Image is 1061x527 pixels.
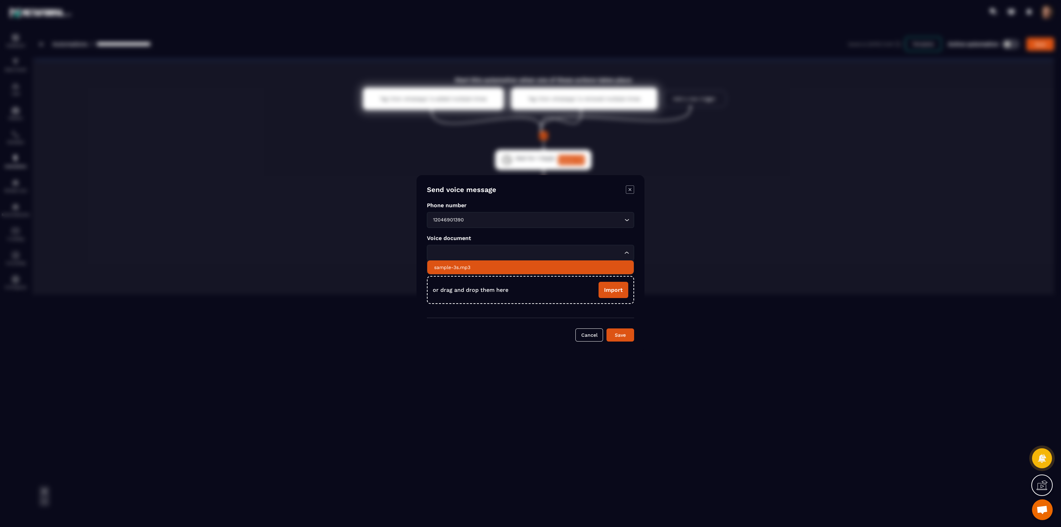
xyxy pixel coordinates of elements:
button: Save [606,328,634,342]
p: sample-3s.mp3 [434,264,627,271]
label: Import [599,282,628,298]
h4: Send voice message [427,185,496,195]
div: Search for option [427,245,634,261]
p: or drag and drop them here [433,287,508,293]
p: Phone number [427,202,634,209]
input: Search for option [431,249,623,257]
span: 12046901390 [431,216,465,224]
input: Search for option [465,216,623,224]
a: Mở cuộc trò chuyện [1032,499,1053,520]
button: Cancel [575,328,603,342]
div: Search for option [427,212,634,228]
div: Save [611,332,630,338]
p: Voice document [427,235,634,241]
